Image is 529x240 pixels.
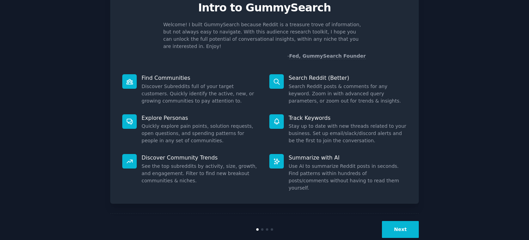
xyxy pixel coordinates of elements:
a: Fed, GummySearch Founder [289,53,366,59]
dd: Quickly explore pain points, solution requests, open questions, and spending patterns for people ... [142,123,260,144]
p: Intro to GummySearch [117,2,412,14]
div: - [287,52,366,60]
p: Track Keywords [289,114,407,122]
button: Next [382,221,419,238]
p: Find Communities [142,74,260,81]
p: Discover Community Trends [142,154,260,161]
p: Summarize with AI [289,154,407,161]
p: Search Reddit (Better) [289,74,407,81]
dd: Discover Subreddits full of your target customers. Quickly identify the active, new, or growing c... [142,83,260,105]
p: Explore Personas [142,114,260,122]
dd: Stay up to date with new threads related to your business. Set up email/slack/discord alerts and ... [289,123,407,144]
dd: See the top subreddits by activity, size, growth, and engagement. Filter to find new breakout com... [142,163,260,184]
dd: Use AI to summarize Reddit posts in seconds. Find patterns within hundreds of posts/comments with... [289,163,407,192]
p: Welcome! I built GummySearch because Reddit is a treasure trove of information, but not always ea... [163,21,366,50]
dd: Search Reddit posts & comments for any keyword. Zoom in with advanced query parameters, or zoom o... [289,83,407,105]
